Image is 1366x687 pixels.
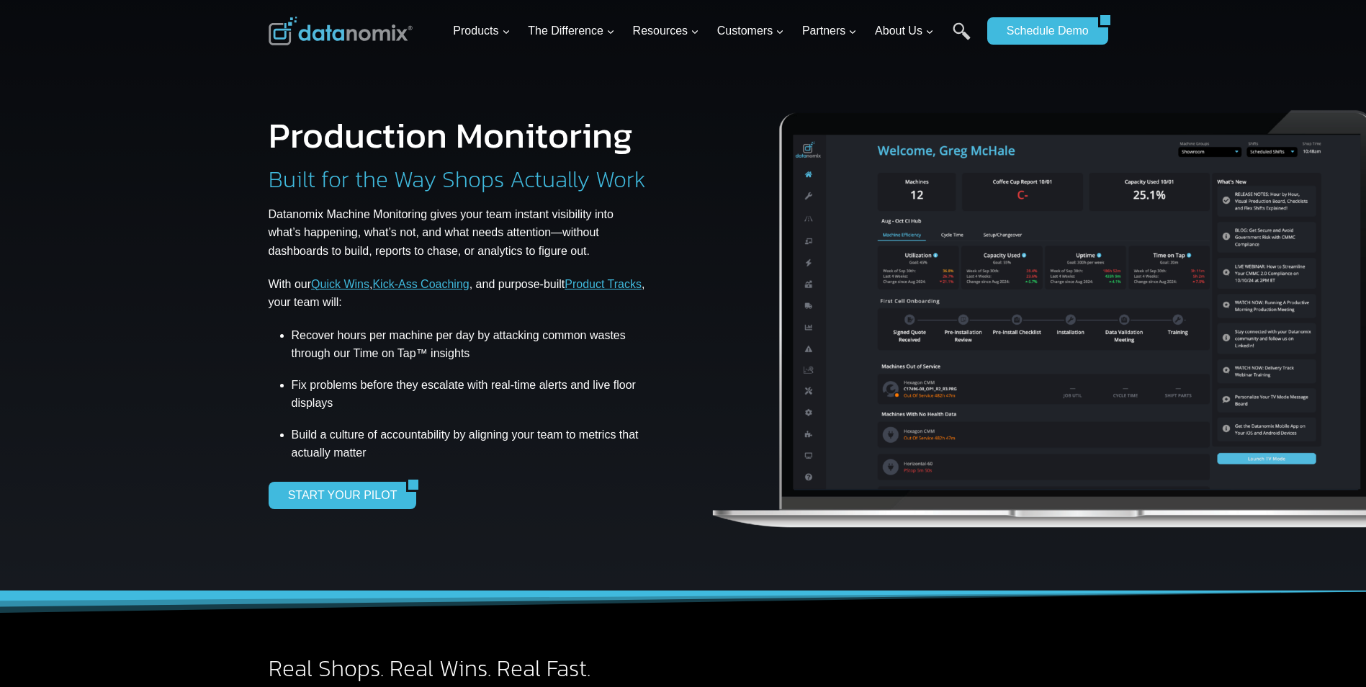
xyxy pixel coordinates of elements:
[447,8,980,55] nav: Primary Navigation
[717,22,784,40] span: Customers
[528,22,615,40] span: The Difference
[269,657,796,680] h2: Real Shops. Real Wins. Real Fast.
[987,17,1098,45] a: Schedule Demo
[269,168,646,191] h2: Built for the Way Shops Actually Work
[269,117,633,153] h1: Production Monitoring
[269,275,649,312] p: With our , , and purpose-built , your team will:
[269,17,413,45] img: Datanomix
[311,278,369,290] a: Quick Wins
[453,22,510,40] span: Products
[953,22,971,55] a: Search
[565,278,642,290] a: Product Tracks
[269,482,407,509] a: START YOUR PILOT
[802,22,857,40] span: Partners
[633,22,699,40] span: Resources
[875,22,934,40] span: About Us
[292,421,649,467] li: Build a culture of accountability by aligning your team to metrics that actually matter
[292,368,649,421] li: Fix problems before they escalate with real-time alerts and live floor displays
[372,278,469,290] a: Kick-Ass Coaching
[269,205,649,261] p: Datanomix Machine Monitoring gives your team instant visibility into what’s happening, what’s not...
[292,326,649,368] li: Recover hours per machine per day by attacking common wastes through our Time on Tap™ insights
